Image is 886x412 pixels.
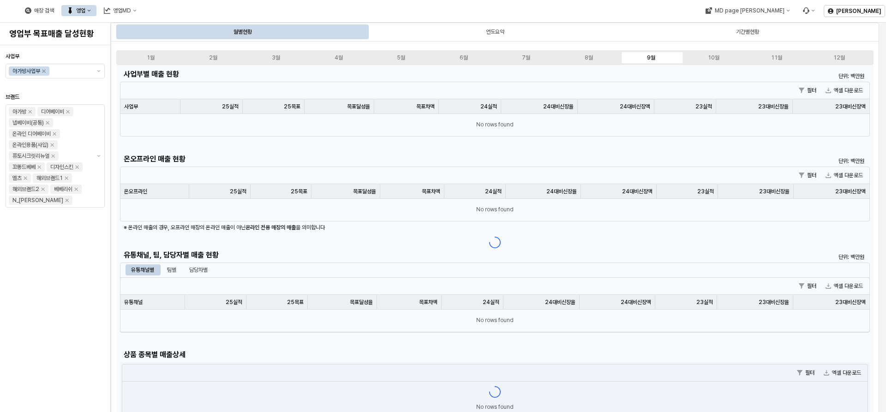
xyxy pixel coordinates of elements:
div: 1월 [147,54,155,61]
div: Remove 온라인용품(사입) [50,143,54,147]
div: 엘츠 [12,173,22,183]
label: 5월 [370,54,432,62]
div: Remove 아가방사업부 [42,69,46,73]
div: 해외브랜드2 [12,185,39,194]
div: 연도요약 [370,24,620,39]
button: MD page [PERSON_NAME] [700,5,795,16]
label: 6월 [432,54,495,62]
p: [PERSON_NAME] [836,7,881,15]
div: Remove 디어베이비 [66,110,70,113]
label: 9월 [620,54,683,62]
label: 10월 [682,54,745,62]
div: Remove 디자인스킨 [75,165,79,169]
label: 12월 [808,54,870,62]
button: [PERSON_NAME] [824,5,885,17]
div: 6월 [460,54,468,61]
div: Remove 냅베이비(공통) [46,121,49,125]
div: MD page [PERSON_NAME] [714,7,784,14]
div: 영업 [76,7,85,14]
div: Remove 퓨토시크릿리뉴얼 [51,154,55,158]
div: Remove 해외브랜드1 [65,176,68,180]
div: Remove 아가방 [28,110,32,113]
div: 매장 검색 [34,7,54,14]
div: 5월 [397,54,405,61]
div: 10월 [708,54,719,61]
label: 2월 [182,54,245,62]
button: 제안 사항 표시 [93,105,104,207]
div: 월별현황 [233,26,252,37]
span: 사업부 [6,53,19,60]
label: 8월 [557,54,620,62]
div: Remove 해외브랜드2 [41,187,45,191]
button: 제안 사항 표시 [93,64,104,78]
div: 월별현황 [117,24,368,39]
div: 아가방사업부 [12,66,40,76]
div: 영업MD [113,7,131,14]
button: 매장 검색 [19,5,60,16]
div: 디어베이비 [41,107,64,116]
div: 7월 [522,54,530,61]
button: 영업 [61,5,96,16]
div: 베베리쉬 [54,185,72,194]
div: Remove N_이야이야오 [65,198,69,202]
div: 11월 [771,54,782,61]
div: 기간별현황 [622,24,873,39]
label: 3월 [245,54,307,62]
div: Remove 꼬똥드베베 [37,165,41,169]
div: Remove 엘츠 [24,176,27,180]
h4: 영업부 목표매출 달성현황 [9,29,101,38]
div: 9월 [647,54,655,61]
div: 꼬똥드베베 [12,162,36,172]
div: Menu item 6 [797,5,820,16]
div: 4월 [335,54,343,61]
div: Remove 베베리쉬 [74,187,78,191]
div: 3월 [272,54,280,61]
div: 12월 [833,54,845,61]
label: 7월 [495,54,557,62]
label: 1월 [120,54,182,62]
div: 아가방 [12,107,26,116]
div: 8월 [585,54,593,61]
div: 온라인용품(사입) [12,140,48,149]
div: 기간별현황 [736,26,759,37]
div: 2월 [209,54,217,61]
button: 영업MD [98,5,142,16]
div: 퓨토시크릿리뉴얼 [12,151,49,161]
div: 온라인 디어베이비 [12,129,51,138]
label: 4월 [307,54,370,62]
div: 디자인스킨 [50,162,73,172]
div: N_[PERSON_NAME] [12,196,63,205]
div: Remove 온라인 디어베이비 [53,132,56,136]
label: 11월 [745,54,808,62]
span: 브랜드 [6,94,19,100]
div: 냅베이비(공통) [12,118,44,127]
main: App Frame [111,23,886,412]
div: 연도요약 [486,26,504,37]
div: MD page 이동 [700,5,795,16]
div: 해외브랜드1 [36,173,63,183]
